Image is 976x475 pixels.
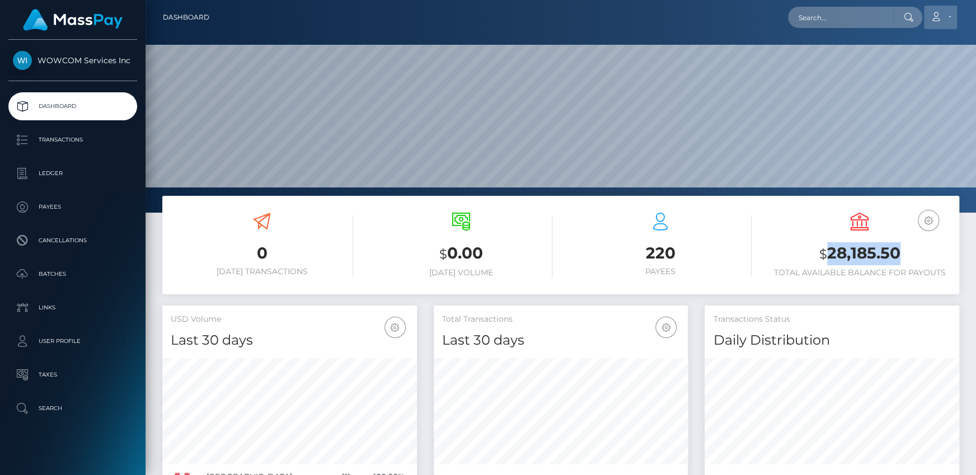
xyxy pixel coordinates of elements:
[8,126,137,154] a: Transactions
[8,92,137,120] a: Dashboard
[569,267,752,276] h6: Payees
[442,331,680,350] h4: Last 30 days
[171,314,409,325] h5: USD Volume
[23,9,123,31] img: MassPay Logo
[13,232,133,249] p: Cancellations
[569,242,752,264] h3: 220
[8,294,137,322] a: Links
[13,299,133,316] p: Links
[768,242,951,265] h3: 28,185.50
[713,314,951,325] h5: Transactions Status
[713,331,951,350] h4: Daily Distribution
[8,193,137,221] a: Payees
[13,400,133,417] p: Search
[8,227,137,255] a: Cancellations
[171,331,409,350] h4: Last 30 days
[8,55,137,65] span: WOWCOM Services Inc
[788,7,893,28] input: Search...
[8,327,137,355] a: User Profile
[13,131,133,148] p: Transactions
[370,242,552,265] h3: 0.00
[370,268,552,278] h6: [DATE] Volume
[442,314,680,325] h5: Total Transactions
[13,366,133,383] p: Taxes
[13,199,133,215] p: Payees
[8,394,137,422] a: Search
[171,267,353,276] h6: [DATE] Transactions
[163,6,209,29] a: Dashboard
[13,333,133,350] p: User Profile
[13,98,133,115] p: Dashboard
[8,361,137,389] a: Taxes
[819,246,827,262] small: $
[8,260,137,288] a: Batches
[439,246,447,262] small: $
[171,242,353,264] h3: 0
[13,165,133,182] p: Ledger
[13,51,32,70] img: WOWCOM Services Inc
[768,268,951,278] h6: Total Available Balance for Payouts
[8,159,137,187] a: Ledger
[13,266,133,283] p: Batches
